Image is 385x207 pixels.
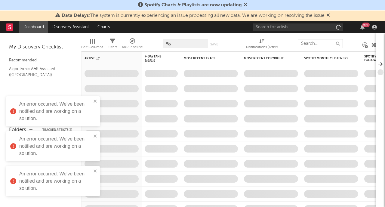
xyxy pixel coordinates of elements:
div: Edit Columns [81,44,103,51]
div: Spotify Monthly Listeners [304,57,349,60]
a: Charts [93,21,114,33]
div: Artist [85,57,130,60]
div: Notifications (Artist) [246,36,278,54]
div: An error occurred. We've been notified and are working on a solution. [19,135,91,157]
span: Data Delays [62,13,89,18]
a: Dashboard [19,21,48,33]
div: A&R Pipeline [122,36,143,54]
button: close [93,168,97,174]
div: 99 + [362,23,370,27]
div: Recommended [9,57,72,64]
span: Dismiss [244,3,247,8]
button: 99+ [360,25,365,29]
input: Search... [298,39,343,48]
span: Spotify Charts & Playlists are now updating [144,3,242,8]
div: Filters [108,36,117,54]
div: Notifications (Artist) [246,44,278,51]
div: Most Recent Copyright [244,57,289,60]
button: close [93,134,97,139]
button: close [93,99,97,104]
a: Discovery Assistant [48,21,93,33]
span: 7-Day Fans Added [145,55,169,62]
div: An error occurred. We've been notified and are working on a solution. [19,170,91,192]
div: A&R Pipeline [122,44,143,51]
span: Dismiss [326,13,330,18]
div: Edit Columns [81,36,103,54]
input: Search for artists [253,23,343,31]
div: My Discovery Checklist [9,44,72,51]
span: : The system is currently experiencing an issue processing all new data. We are working on resolv... [62,13,325,18]
div: Most Recent Track [184,57,229,60]
button: Save [210,43,218,46]
div: Filters [108,44,117,51]
a: Algorithmic A&R Assistant ([GEOGRAPHIC_DATA]) [9,66,66,78]
div: An error occurred. We've been notified and are working on a solution. [19,100,91,122]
